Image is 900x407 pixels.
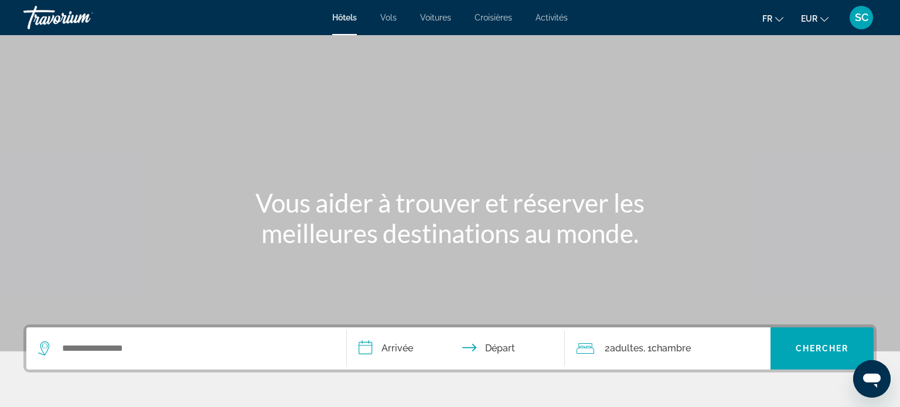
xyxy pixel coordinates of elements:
[801,14,817,23] span: EUR
[855,12,868,23] span: SC
[380,13,397,22] a: Vols
[347,327,565,370] button: Check in and out dates
[853,360,891,398] iframe: Bouton de lancement de la fenêtre de messagerie
[610,343,643,354] span: Adultes
[475,13,512,22] a: Croisières
[652,343,691,354] span: Chambre
[771,327,874,370] button: Chercher
[536,13,568,22] a: Activités
[643,340,691,357] span: , 1
[762,14,772,23] span: fr
[801,10,829,27] button: Change currency
[230,187,670,248] h1: Vous aider à trouver et réserver les meilleures destinations au monde.
[332,13,357,22] a: Hôtels
[565,327,771,370] button: Travelers: 2 adults, 0 children
[846,5,877,30] button: User Menu
[762,10,783,27] button: Change language
[23,2,141,33] a: Travorium
[26,327,874,370] div: Search widget
[796,344,849,353] span: Chercher
[420,13,451,22] a: Voitures
[605,340,643,357] span: 2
